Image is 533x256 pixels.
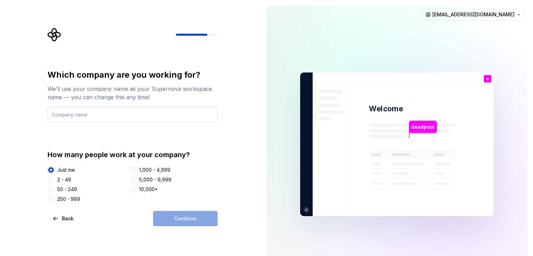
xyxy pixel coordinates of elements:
[48,85,218,101] div: We’ll use your company name as your Supernova workspace name — you can change this any time!
[57,196,80,203] div: 250 - 999
[57,186,77,193] div: 50 - 249
[62,215,74,222] span: Back
[48,211,79,226] button: Back
[369,104,403,114] p: Welcome
[422,8,525,21] button: [EMAIL_ADDRESS][DOMAIN_NAME]
[139,167,170,173] div: 1,000 - 4,999
[139,176,171,183] div: 5,000 - 9,999
[48,28,61,42] svg: Supernova Logo
[48,69,218,80] div: Which company are you working for?
[411,123,434,131] p: deadpool
[432,11,515,18] span: [EMAIL_ADDRESS][DOMAIN_NAME]
[57,176,71,183] div: 2 - 49
[486,77,489,81] p: d
[57,167,75,173] div: Just me
[139,186,158,193] div: 10,000+
[48,150,218,160] div: How many people work at your company?
[48,107,218,122] input: Company name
